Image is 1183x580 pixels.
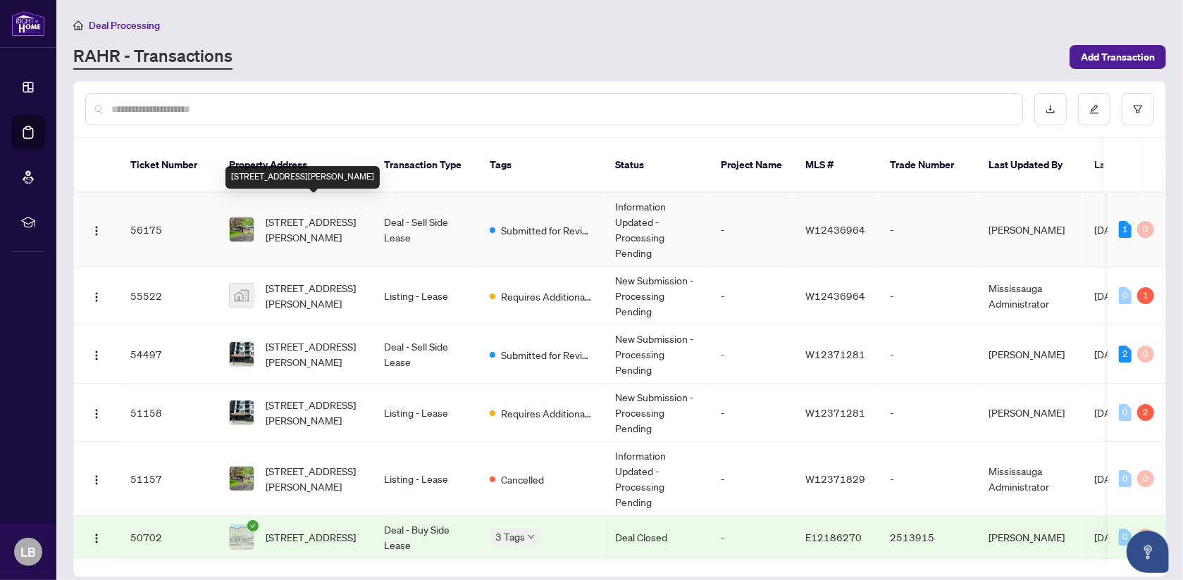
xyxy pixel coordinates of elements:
button: Add Transaction [1070,45,1166,69]
span: [STREET_ADDRESS] [266,529,356,545]
td: Listing - Lease [373,384,478,442]
td: - [879,193,977,267]
div: 1 [1119,221,1132,238]
td: - [710,325,794,384]
span: Cancelled [501,472,544,487]
span: E12186270 [805,531,862,543]
img: thumbnail-img [230,342,254,366]
td: 50702 [119,516,218,559]
img: Logo [91,408,102,420]
td: Information Updated - Processing Pending [604,193,710,267]
a: RAHR - Transactions [73,44,233,70]
td: - [710,442,794,516]
button: Logo [85,467,108,490]
img: Logo [91,350,102,361]
td: Mississauga Administrator [977,442,1083,516]
th: Project Name [710,138,794,193]
span: Requires Additional Docs [501,405,593,421]
button: Logo [85,526,108,548]
span: 3 Tags [495,529,525,545]
span: [STREET_ADDRESS][PERSON_NAME] [266,214,361,245]
img: thumbnail-img [230,217,254,241]
span: [DATE] [1094,223,1125,236]
td: New Submission - Processing Pending [604,384,710,442]
td: - [879,267,977,325]
button: edit [1078,93,1110,125]
img: logo [11,11,45,37]
div: 2 [1137,404,1154,421]
td: - [710,384,794,442]
span: [STREET_ADDRESS][PERSON_NAME] [266,463,361,494]
th: Last Updated By [977,138,1083,193]
img: thumbnail-img [230,525,254,549]
button: Logo [85,401,108,424]
th: Trade Number [879,138,977,193]
td: [PERSON_NAME] [977,516,1083,559]
span: Add Transaction [1081,46,1155,68]
th: Property Address [218,138,373,193]
span: Requires Additional Docs [501,289,593,304]
span: [STREET_ADDRESS][PERSON_NAME] [266,280,361,311]
span: Submitted for Review [501,347,593,362]
span: [STREET_ADDRESS][PERSON_NAME] [266,397,361,428]
td: - [710,516,794,559]
td: 51157 [119,442,218,516]
span: download [1046,104,1055,114]
td: [PERSON_NAME] [977,384,1083,442]
button: Logo [85,218,108,241]
button: Logo [85,343,108,365]
img: Logo [91,474,102,486]
span: check-circle [247,520,259,531]
td: 55522 [119,267,218,325]
div: 0 [1137,221,1154,238]
td: New Submission - Processing Pending [604,325,710,384]
td: Mississauga Administrator [977,267,1083,325]
img: Logo [91,225,102,237]
img: thumbnail-img [230,467,254,491]
td: - [710,267,794,325]
td: 54497 [119,325,218,384]
div: 2 [1119,346,1132,362]
span: [STREET_ADDRESS][PERSON_NAME] [266,339,361,370]
td: Deal - Sell Side Lease [373,325,478,384]
td: Deal Closed [604,516,710,559]
button: Open asap [1127,531,1169,573]
td: Listing - Lease [373,442,478,516]
span: W12371829 [805,472,865,485]
th: Ticket Number [119,138,218,193]
div: 0 [1137,470,1154,487]
th: Transaction Type [373,138,478,193]
span: Last Modified Date [1094,157,1180,172]
span: W12371281 [805,348,865,360]
td: Deal - Buy Side Lease [373,516,478,559]
span: home [73,20,83,30]
span: W12436964 [805,223,865,236]
td: Information Updated - Processing Pending [604,442,710,516]
img: thumbnail-img [230,284,254,308]
span: edit [1089,104,1099,114]
th: MLS # [794,138,879,193]
td: Listing - Lease [373,267,478,325]
td: [PERSON_NAME] [977,193,1083,267]
td: New Submission - Processing Pending [604,267,710,325]
td: Deal - Sell Side Lease [373,193,478,267]
div: 0 [1137,346,1154,362]
td: [PERSON_NAME] [977,325,1083,384]
button: download [1034,93,1067,125]
span: down [528,534,535,541]
div: 0 [1119,287,1132,304]
td: - [879,325,977,384]
span: [DATE] [1094,472,1125,485]
span: filter [1133,104,1143,114]
span: LB [20,542,36,562]
td: - [879,384,977,442]
div: 1 [1137,287,1154,304]
span: [DATE] [1094,348,1125,360]
th: Tags [478,138,604,193]
img: Logo [91,533,102,544]
span: Deal Processing [89,19,160,32]
div: 0 [1137,529,1154,546]
span: [DATE] [1094,406,1125,419]
div: 0 [1119,470,1132,487]
span: [DATE] [1094,531,1125,543]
